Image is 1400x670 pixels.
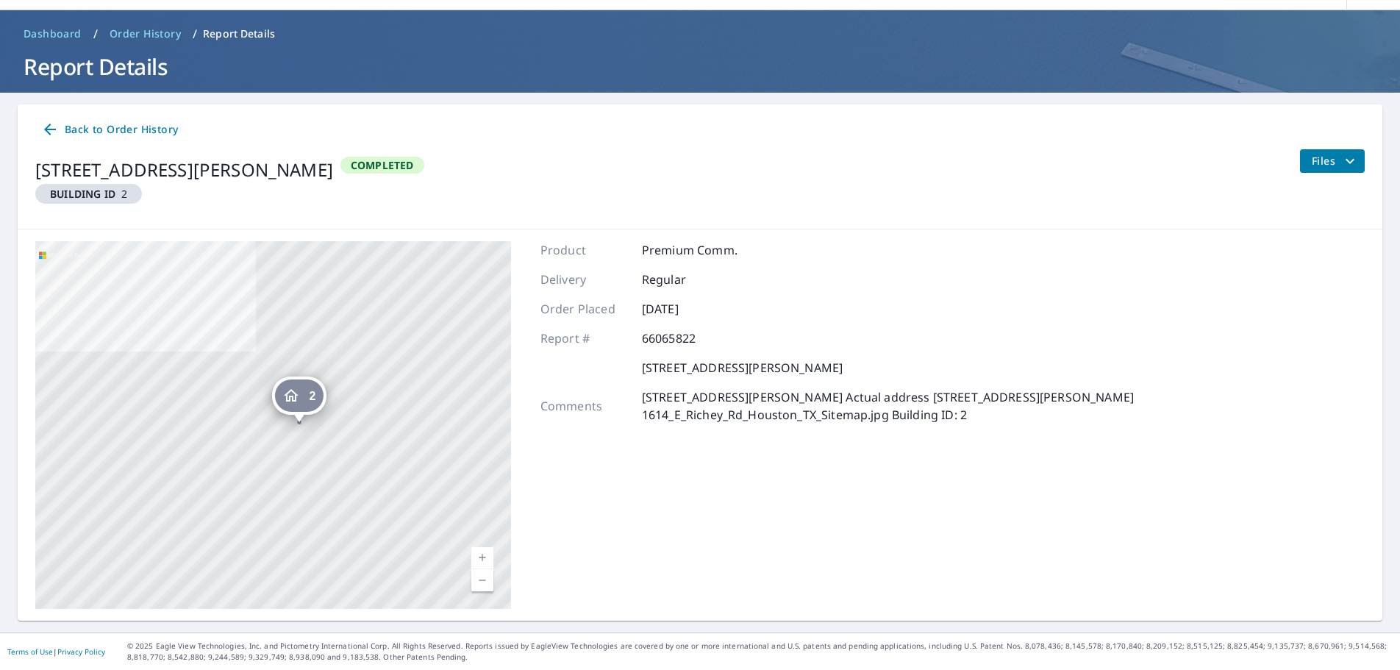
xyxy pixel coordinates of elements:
p: Comments [540,397,629,415]
div: Dropped pin, building 2, Residential property, 1614 E Richey Rd Houston, TX 77338 [271,377,326,422]
p: Product [540,241,629,259]
a: Order History [104,22,187,46]
span: 2 [309,391,315,402]
a: Back to Order History [35,116,184,143]
a: Current Level 17, Zoom Out [471,569,493,591]
p: © 2025 Eagle View Technologies, Inc. and Pictometry International Corp. All Rights Reserved. Repo... [127,641,1393,663]
span: 2 [41,187,136,201]
li: / [193,25,197,43]
span: Order History [110,26,181,41]
a: Terms of Use [7,646,53,657]
p: Report # [540,329,629,347]
p: Premium Comm. [642,241,737,259]
span: Completed [342,158,423,172]
span: Dashboard [24,26,82,41]
a: Dashboard [18,22,87,46]
p: [DATE] [642,300,730,318]
h1: Report Details [18,51,1382,82]
a: Current Level 17, Zoom In [471,547,493,569]
button: filesDropdownBtn-66065822 [1299,149,1365,173]
p: [STREET_ADDRESS][PERSON_NAME] [642,359,843,377]
nav: breadcrumb [18,22,1382,46]
p: Delivery [540,271,629,288]
p: Report Details [203,26,275,41]
li: / [93,25,98,43]
span: Files [1312,152,1359,170]
span: Back to Order History [41,121,178,139]
p: Regular [642,271,730,288]
p: | [7,647,105,656]
p: [STREET_ADDRESS][PERSON_NAME] Actual address [STREET_ADDRESS][PERSON_NAME] 1614_E_Richey_Rd_Houst... [642,388,1365,424]
div: [STREET_ADDRESS][PERSON_NAME] [35,157,333,183]
em: Building ID [50,187,115,201]
p: 66065822 [642,329,730,347]
p: Order Placed [540,300,629,318]
a: Privacy Policy [57,646,105,657]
